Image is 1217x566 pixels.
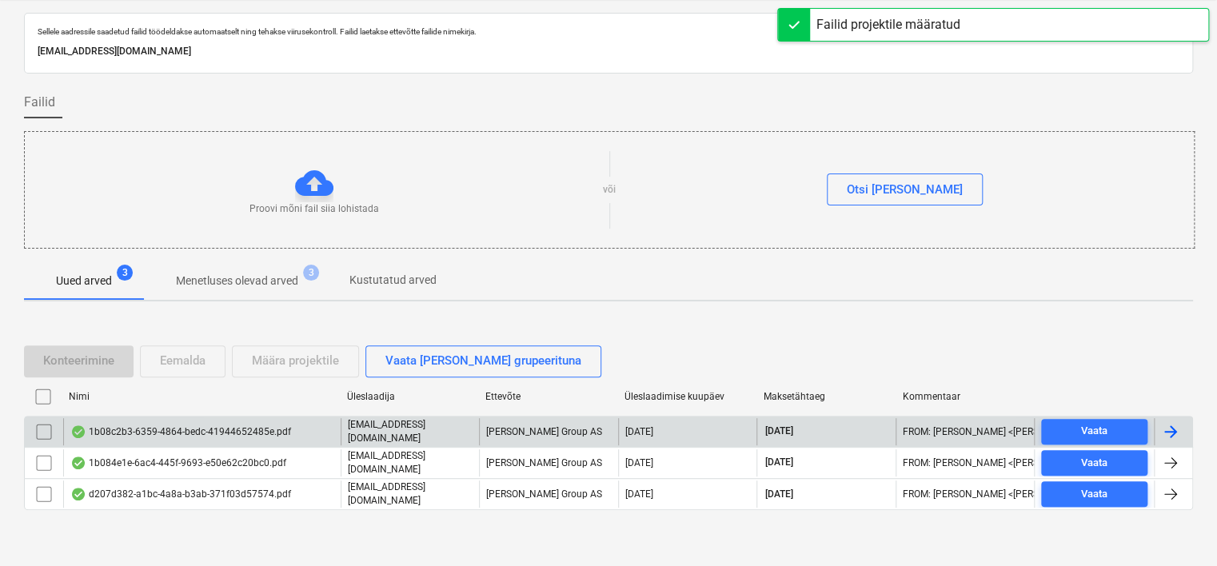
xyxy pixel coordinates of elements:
p: [EMAIL_ADDRESS][DOMAIN_NAME] [348,449,473,476]
div: Otsi [PERSON_NAME] [847,179,963,200]
div: Failid projektile määratud [816,15,960,34]
button: Vaata [1041,481,1147,507]
button: Vaata [1041,450,1147,476]
div: d207d382-a1bc-4a8a-b3ab-371f03d57574.pdf [70,488,291,500]
div: Proovi mõni fail siia lohistadavõiOtsi [PERSON_NAME] [24,131,1195,249]
p: või [603,183,616,197]
button: Vaata [PERSON_NAME] grupeerituna [365,345,601,377]
p: Proovi mõni fail siia lohistada [249,202,379,216]
div: Andmed failist loetud [70,425,86,438]
div: Vaata [PERSON_NAME] grupeerituna [385,350,581,371]
span: 3 [117,265,133,281]
button: Otsi [PERSON_NAME] [827,173,983,205]
button: Vaata [1041,419,1147,444]
p: [EMAIL_ADDRESS][DOMAIN_NAME] [348,418,473,445]
div: [DATE] [625,457,653,468]
p: [EMAIL_ADDRESS][DOMAIN_NAME] [348,480,473,508]
div: Maksetähtaeg [764,391,890,402]
div: Üleslaadija [346,391,473,402]
span: Failid [24,93,55,112]
p: Menetluses olevad arved [176,273,298,289]
div: Ettevõte [485,391,612,402]
div: Vaata [1081,454,1107,472]
span: 3 [303,265,319,281]
div: [PERSON_NAME] Group AS [479,480,617,508]
span: [DATE] [764,488,795,501]
span: [DATE] [764,456,795,469]
div: [PERSON_NAME] Group AS [479,449,617,476]
div: Vaata [1081,422,1107,440]
div: 1b08c2b3-6359-4864-bedc-41944652485e.pdf [70,425,291,438]
p: Kustutatud arved [349,272,437,289]
div: 1b084e1e-6ac4-445f-9693-e50e62c20bc0.pdf [70,456,286,469]
div: Andmed failist loetud [70,456,86,469]
div: Üleslaadimise kuupäev [624,391,751,402]
p: Uued arved [56,273,112,289]
div: [DATE] [625,488,653,500]
div: Nimi [69,391,333,402]
p: [EMAIL_ADDRESS][DOMAIN_NAME] [38,43,1179,60]
div: Andmed failist loetud [70,488,86,500]
span: [DATE] [764,424,795,438]
p: Sellele aadressile saadetud failid töödeldakse automaatselt ning tehakse viirusekontroll. Failid ... [38,26,1179,37]
div: [DATE] [625,426,653,437]
div: Vaata [1081,485,1107,504]
div: Kommentaar [902,391,1028,402]
div: [PERSON_NAME] Group AS [479,418,617,445]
